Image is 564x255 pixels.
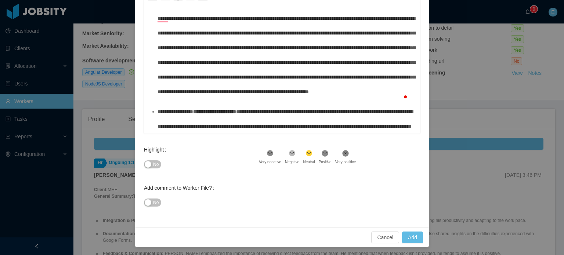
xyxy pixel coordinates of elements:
div: Very negative [259,159,281,165]
label: Add comment to Worker File? [144,185,217,191]
div: Positive [319,159,332,165]
span: No [153,199,159,206]
div: Neutral [303,159,315,165]
button: Highlight [144,160,161,168]
label: Highlight [144,147,169,153]
button: Add [402,232,423,243]
button: Add comment to Worker File? [144,198,161,207]
button: Cancel [371,232,399,243]
div: Negative [285,159,299,165]
div: Very positive [335,159,356,165]
span: No [153,161,159,168]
